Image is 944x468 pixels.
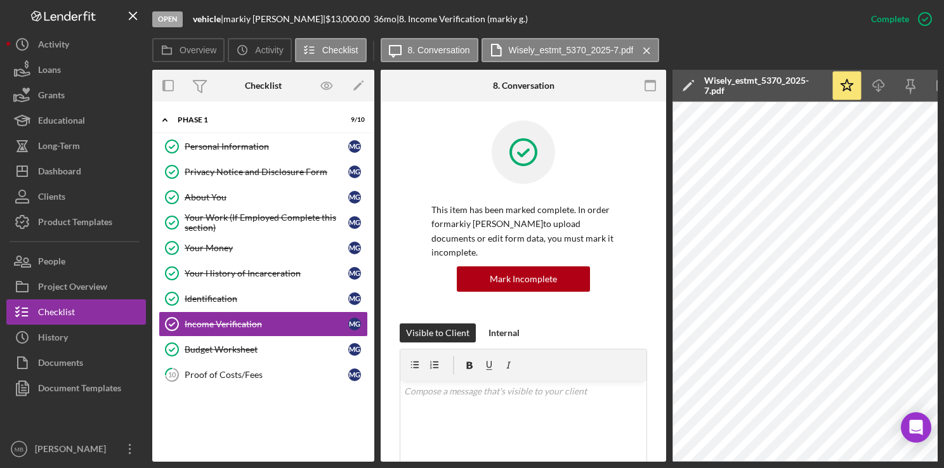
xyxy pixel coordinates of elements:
[348,191,361,204] div: m g
[348,343,361,356] div: m g
[6,350,146,375] button: Documents
[431,203,615,260] p: This item has been marked complete. In order for markiy [PERSON_NAME] to upload documents or edit...
[193,13,221,24] b: vehicle
[38,159,81,187] div: Dashboard
[325,14,374,24] div: $13,000.00
[152,38,225,62] button: Overview
[6,274,146,299] button: Project Overview
[185,294,348,304] div: Identification
[374,14,397,24] div: 36 mo
[6,133,146,159] button: Long-Term
[348,267,361,280] div: m g
[400,323,476,342] button: Visible to Client
[381,38,478,62] button: 8. Conversation
[482,323,526,342] button: Internal
[38,375,121,404] div: Document Templates
[152,11,183,27] div: Open
[901,412,931,443] div: Open Intercom Messenger
[159,286,368,311] a: Identificationmg
[38,249,65,277] div: People
[482,38,660,62] button: Wisely_estmt_5370_2025-7.pdf
[6,436,146,462] button: MB[PERSON_NAME]
[159,337,368,362] a: Budget Worksheetmg
[185,370,348,380] div: Proof of Costs/Fees
[15,446,23,453] text: MB
[38,82,65,111] div: Grants
[185,243,348,253] div: Your Money
[159,261,368,286] a: Your History of Incarcerationmg
[488,323,520,342] div: Internal
[159,159,368,185] a: Privacy Notice and Disclosure Formmg
[6,249,146,274] button: People
[348,242,361,254] div: m g
[255,45,283,55] label: Activity
[38,350,83,379] div: Documents
[6,325,146,350] button: History
[185,167,348,177] div: Privacy Notice and Disclosure Form
[185,268,348,278] div: Your History of Incarceration
[185,212,348,233] div: Your Work (If Employed Complete this section)
[6,159,146,184] button: Dashboard
[159,185,368,210] a: About Youmg
[168,370,176,379] tspan: 10
[159,362,368,387] a: 10Proof of Costs/Feesmg
[397,14,528,24] div: | 8. Income Verification (markiy g.)
[406,323,469,342] div: Visible to Client
[871,6,909,32] div: Complete
[193,14,223,24] div: |
[457,266,590,292] button: Mark Incomplete
[342,116,365,124] div: 9 / 10
[509,45,634,55] label: Wisely_estmt_5370_2025-7.pdf
[185,141,348,152] div: Personal Information
[32,436,114,465] div: [PERSON_NAME]
[493,81,554,91] div: 8. Conversation
[228,38,291,62] button: Activity
[6,375,146,401] button: Document Templates
[38,209,112,238] div: Product Templates
[38,184,65,212] div: Clients
[348,140,361,153] div: m g
[159,235,368,261] a: Your Moneymg
[185,344,348,354] div: Budget Worksheet
[38,133,80,162] div: Long-Term
[38,57,61,86] div: Loans
[6,82,146,108] button: Grants
[6,209,146,235] button: Product Templates
[159,311,368,337] a: Income Verificationmg
[159,134,368,159] a: Personal Informationmg
[223,14,325,24] div: markiy [PERSON_NAME] |
[408,45,470,55] label: 8. Conversation
[6,108,146,133] button: Educational
[38,108,85,136] div: Educational
[38,32,69,60] div: Activity
[38,299,75,328] div: Checklist
[38,325,68,353] div: History
[6,32,146,57] button: Activity
[348,216,361,229] div: m g
[6,57,146,82] button: Loans
[180,45,216,55] label: Overview
[185,319,348,329] div: Income Verification
[6,299,146,325] button: Checklist
[348,368,361,381] div: m g
[322,45,358,55] label: Checklist
[348,292,361,305] div: m g
[858,6,938,32] button: Complete
[348,166,361,178] div: m g
[159,210,368,235] a: Your Work (If Employed Complete this section)mg
[490,266,557,292] div: Mark Incomplete
[6,184,146,209] button: Clients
